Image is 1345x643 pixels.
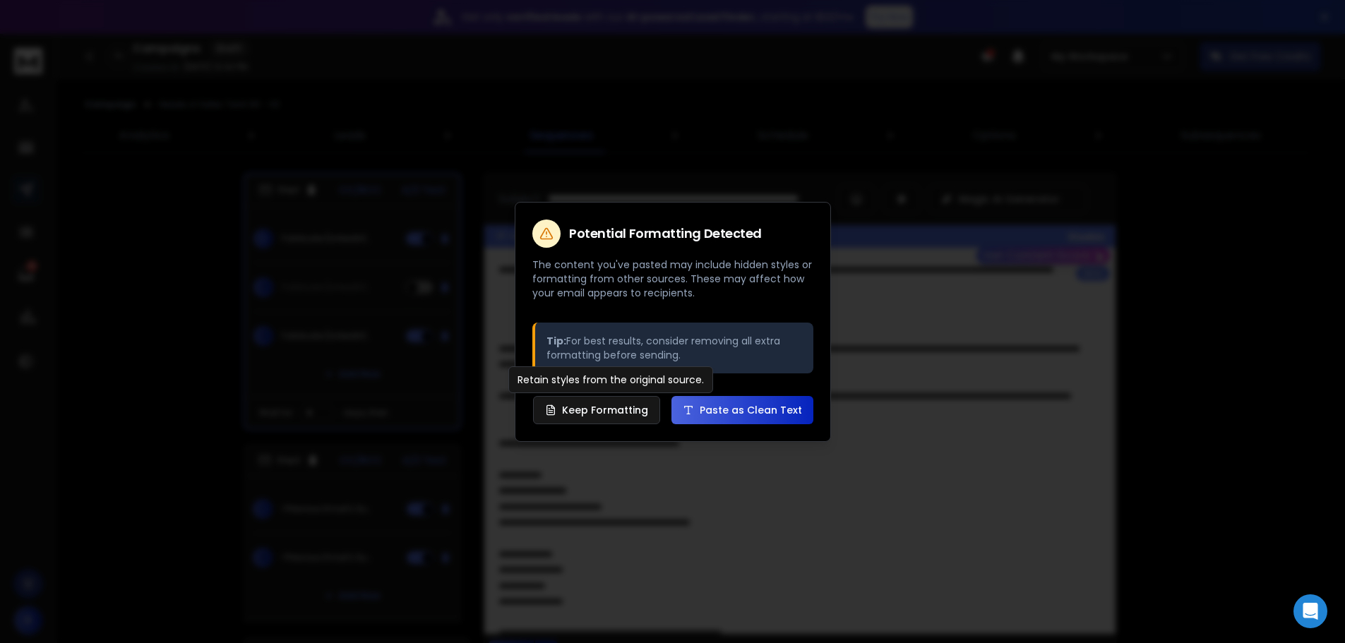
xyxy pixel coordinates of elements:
[1293,594,1327,628] div: Open Intercom Messenger
[532,258,813,300] p: The content you've pasted may include hidden styles or formatting from other sources. These may a...
[546,334,802,362] p: For best results, consider removing all extra formatting before sending.
[569,227,762,240] h2: Potential Formatting Detected
[671,396,813,424] button: Paste as Clean Text
[508,366,713,393] div: Retain styles from the original source.
[533,396,660,424] button: Keep Formatting
[546,334,566,348] strong: Tip:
